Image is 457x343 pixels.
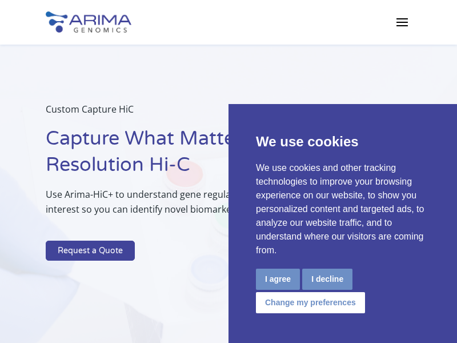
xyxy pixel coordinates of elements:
img: Arima-Genomics-logo [46,11,131,33]
p: Use Arima-HiC+ to understand gene regulation and epigenetic features in regions of interest so yo... [46,187,411,226]
button: Change my preferences [256,292,365,313]
button: I agree [256,269,300,290]
p: Custom Capture HiC [46,102,411,126]
a: Request a Quote [46,241,135,261]
p: We use cookies and other tracking technologies to improve your browsing experience on our website... [256,161,430,257]
button: I decline [302,269,352,290]
p: We use cookies [256,131,430,152]
h1: Capture What Matters With High Resolution Hi-C [46,126,411,187]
